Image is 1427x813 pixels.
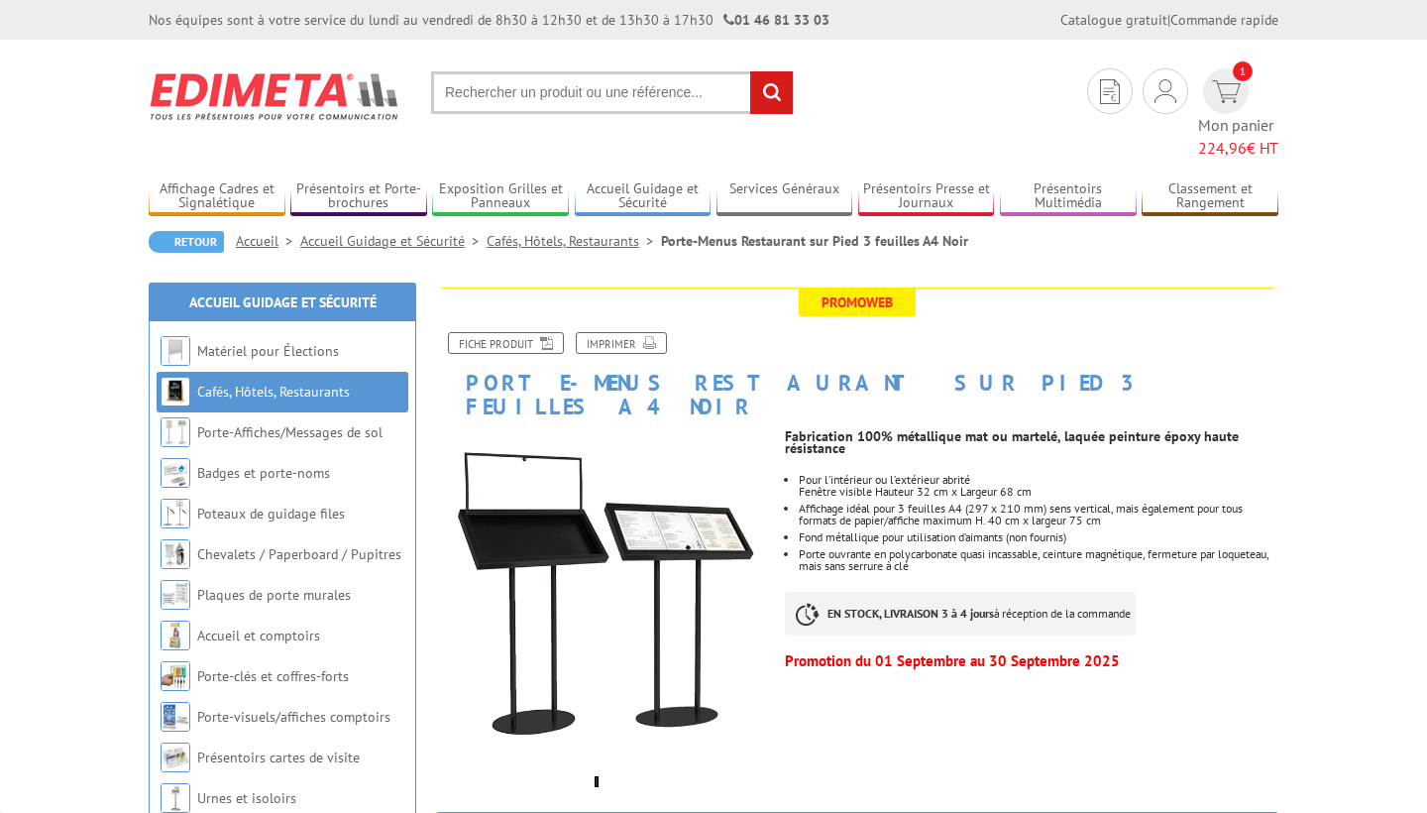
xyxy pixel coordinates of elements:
[149,180,285,213] a: Affichage Cadres et Signalétique
[197,464,330,482] a: Badges et porte-noms
[161,702,190,732] img: Porte-visuels/affiches comptoirs
[161,336,190,366] img: Matériel pour Élections
[1060,10,1278,30] div: |
[161,377,190,406] img: Cafés, Hôtels, Restaurants
[661,231,968,251] li: Porte-Menus Restaurant sur Pied 3 feuilles A4 Noir
[1198,138,1247,158] span: 224,96
[436,428,770,762] img: 215590_restaurant_porte_menu_3xa4_ouvert_mat.jpg
[799,548,1278,572] li: Porte ouvrante en polycarbonate quasi incassable, ceinture magnétique, fermeture par loqueteau, m...
[785,592,1136,636] p: à réception de la commande
[236,232,300,250] a: Accueil
[1000,180,1137,213] a: Présentoirs Multimédia
[161,743,190,772] img: Présentoirs cartes de visite
[785,655,1278,667] p: Promotion du 01 Septembre au 30 Septembre 2025
[1198,114,1278,160] span: Mon panier
[197,667,349,685] a: Porte-clés et coffres-forts
[197,505,345,523] a: Poteaux de guidage files
[189,293,377,311] a: Accueil Guidage et Sécurité
[750,71,793,114] input: rechercher
[1142,180,1278,213] a: Classement et Rangement
[1233,61,1253,81] span: 1
[799,531,1278,543] li: Fond métallique pour utilisation d’aimants (non fournis)
[575,180,712,213] a: Accueil Guidage et Sécurité
[161,458,190,488] img: Badges et porte-noms
[723,11,829,29] strong: 01 46 81 33 03
[197,749,360,766] a: Présentoirs cartes de visite
[290,180,427,213] a: Présentoirs et Porte-brochures
[799,503,1278,526] li: Affichage idéal pour 3 feuilles A4 (297 x 210 mm) sens vertical, mais également pour tous formats...
[1100,79,1120,104] img: devis rapide
[197,586,351,604] a: Plaques de porte murales
[716,180,853,213] a: Services Généraux
[799,289,916,316] span: Promoweb
[1154,79,1176,103] img: devis rapide
[161,783,190,813] img: Urnes et isoloirs
[197,383,350,401] a: Cafés, Hôtels, Restaurants
[197,627,320,644] a: Accueil et comptoirs
[149,231,224,253] a: Retour
[161,621,190,650] img: Accueil et comptoirs
[799,486,1278,498] p: Fenêtre visible Hauteur 32 cm x Largeur 68 cm
[149,10,829,30] div: Nos équipes sont à votre service du lundi au vendredi de 8h30 à 12h30 et de 13h30 à 17h30
[161,499,190,528] img: Poteaux de guidage files
[1198,68,1278,160] a: devis rapide 1 Mon panier 224,96€ HT
[161,539,190,569] img: Chevalets / Paperboard / Pupitres
[149,59,401,133] img: Edimeta
[576,332,667,354] a: Imprimer
[161,580,190,610] img: Plaques de porte murales
[487,232,661,250] a: Cafés, Hôtels, Restaurants
[448,332,564,354] a: Fiche produit
[858,180,995,213] a: Présentoirs Presse et Journaux
[827,606,994,621] strong: EN STOCK, LIVRAISON 3 à 4 jours
[161,417,190,447] img: Porte-Affiches/Messages de sol
[1170,11,1278,29] a: Commande rapide
[1198,137,1278,160] span: € HT
[197,342,339,360] a: Matériel pour Élections
[785,430,1278,454] p: Fabrication 100% métallique mat ou martelé, laquée peinture époxy haute résistance
[431,71,794,114] input: Rechercher un produit ou une référence...
[197,545,401,563] a: Chevalets / Paperboard / Pupitres
[432,180,569,213] a: Exposition Grilles et Panneaux
[1060,11,1167,29] a: Catalogue gratuit
[197,423,383,441] a: Porte-Affiches/Messages de sol
[799,474,1278,486] p: Pour l’intérieur ou l’extérieur abrité
[197,789,296,807] a: Urnes et isoloirs
[1212,80,1241,103] img: devis rapide
[161,661,190,691] img: Porte-clés et coffres-forts
[300,232,487,250] a: Accueil Guidage et Sécurité
[197,708,390,726] a: Porte-visuels/affiches comptoirs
